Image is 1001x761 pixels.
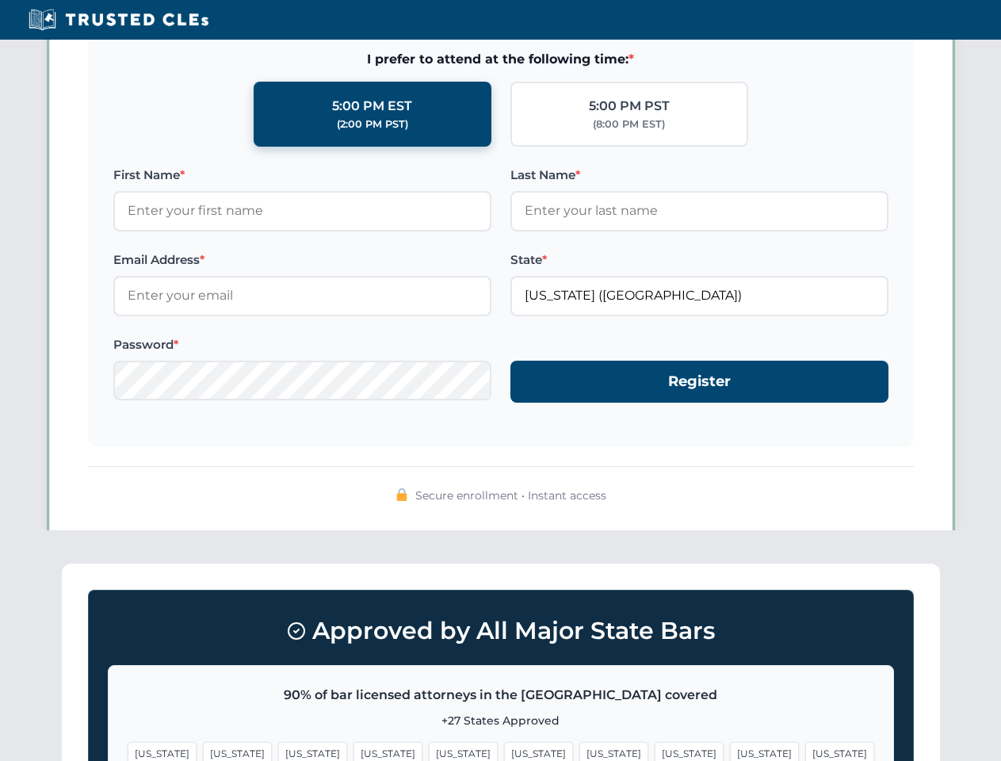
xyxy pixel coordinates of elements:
[510,361,888,403] button: Register
[332,96,412,117] div: 5:00 PM EST
[395,488,408,501] img: 🔒
[128,712,874,729] p: +27 States Approved
[113,250,491,270] label: Email Address
[510,250,888,270] label: State
[128,685,874,706] p: 90% of bar licensed attorneys in the [GEOGRAPHIC_DATA] covered
[510,276,888,315] input: Florida (FL)
[113,191,491,231] input: Enter your first name
[113,335,491,354] label: Password
[589,96,670,117] div: 5:00 PM PST
[24,8,213,32] img: Trusted CLEs
[337,117,408,132] div: (2:00 PM PST)
[510,191,888,231] input: Enter your last name
[415,487,606,504] span: Secure enrollment • Instant access
[108,610,894,652] h3: Approved by All Major State Bars
[113,166,491,185] label: First Name
[113,49,888,70] span: I prefer to attend at the following time:
[593,117,665,132] div: (8:00 PM EST)
[510,166,888,185] label: Last Name
[113,276,491,315] input: Enter your email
